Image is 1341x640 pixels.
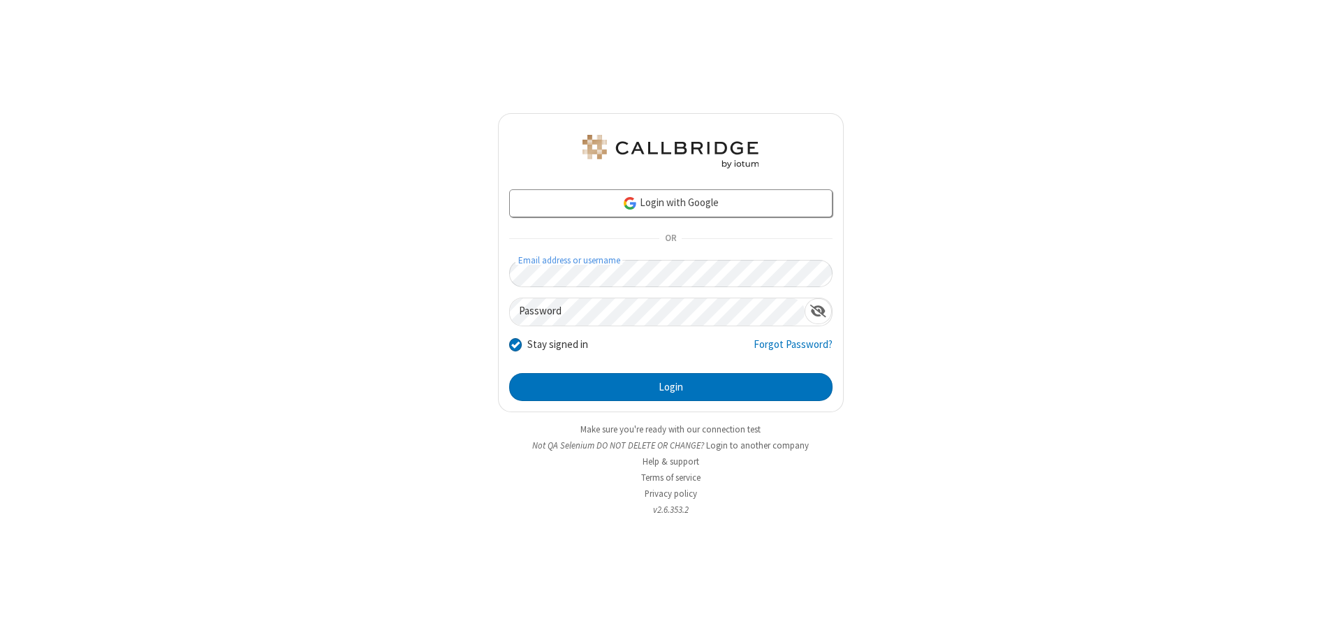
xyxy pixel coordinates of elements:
a: Terms of service [641,472,701,483]
input: Password [510,298,805,326]
a: Forgot Password? [754,337,833,363]
a: Login with Google [509,189,833,217]
button: Login to another company [706,439,809,452]
label: Stay signed in [527,337,588,353]
span: OR [659,229,682,249]
img: QA Selenium DO NOT DELETE OR CHANGE [580,135,761,168]
input: Email address or username [509,260,833,287]
li: v2.6.353.2 [498,503,844,516]
a: Help & support [643,456,699,467]
a: Make sure you're ready with our connection test [580,423,761,435]
a: Privacy policy [645,488,697,500]
div: Show password [805,298,832,324]
img: google-icon.png [622,196,638,211]
button: Login [509,373,833,401]
li: Not QA Selenium DO NOT DELETE OR CHANGE? [498,439,844,452]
